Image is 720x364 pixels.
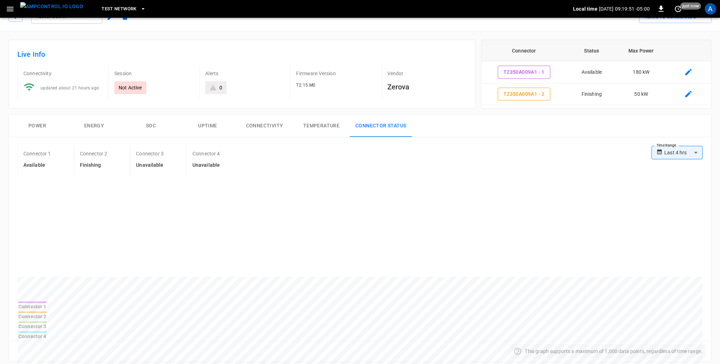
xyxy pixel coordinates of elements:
button: Uptime [179,115,236,137]
div: Last 4 hrs [664,146,703,159]
p: Connector 3 [136,150,164,157]
p: Connectivity [23,70,103,77]
label: Time Range [656,143,676,148]
td: - [617,105,666,127]
button: Test Network [99,2,148,16]
h6: Zerova [387,81,467,93]
th: Max Power [617,40,666,61]
p: Not Active [119,84,142,91]
h6: Available [23,161,51,169]
h6: Unavailable [192,161,220,169]
th: Status [567,40,617,61]
button: SOC [122,115,179,137]
td: Available [567,61,617,83]
p: Session [114,70,193,77]
button: set refresh interval [672,3,684,15]
td: Finishing [567,83,617,105]
img: ampcontrol.io logo [20,2,83,11]
button: T2350A009A1 - 2 [498,88,550,101]
span: T2.15.M0 [296,83,315,88]
th: Connector [481,40,567,61]
h6: Unavailable [136,161,164,169]
button: Energy [66,115,122,137]
td: 180 kW [617,61,666,83]
table: connector table [481,40,711,149]
div: profile-icon [705,3,716,15]
td: 50 kW [617,83,666,105]
td: Unavailable [567,105,617,127]
span: updated about 21 hours ago [40,86,99,90]
h6: Live Info [17,49,467,60]
span: just now [680,2,701,10]
p: [DATE] 09:19:51 -05:00 [599,5,650,12]
p: Connector 1 [23,150,51,157]
p: Firmware Version [296,70,375,77]
p: Connector 4 [192,150,220,157]
button: Power [9,115,66,137]
button: Connector Status [350,115,412,137]
span: Test Network [102,5,136,13]
h6: Finishing [80,161,108,169]
button: Temperature [293,115,350,137]
button: T2350A009A1 - 1 [498,66,550,79]
p: Alerts [205,70,284,77]
p: Connector 2 [80,150,108,157]
div: 0 [219,84,222,91]
p: Local time [573,5,598,12]
p: Vendor [387,70,467,77]
button: Connectivity [236,115,293,137]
